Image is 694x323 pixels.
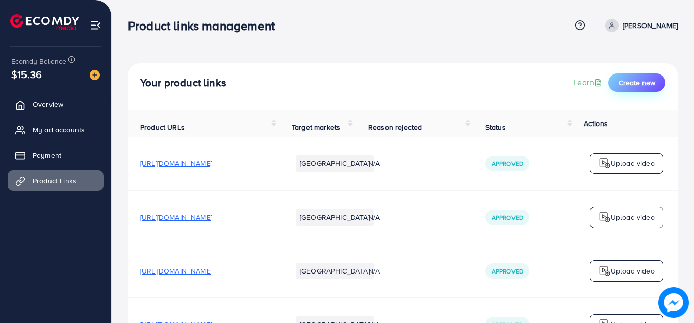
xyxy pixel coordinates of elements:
[292,122,340,132] span: Target markets
[599,265,611,277] img: logo
[33,99,63,109] span: Overview
[33,176,76,186] span: Product Links
[296,209,374,226] li: [GEOGRAPHIC_DATA]
[368,266,380,276] span: N/A
[10,14,79,30] img: logo
[140,266,212,276] span: [URL][DOMAIN_NAME]
[8,119,104,140] a: My ad accounts
[140,77,226,89] h4: Your product links
[11,56,66,66] span: Ecomdy Balance
[623,19,678,32] p: [PERSON_NAME]
[368,158,380,168] span: N/A
[492,159,523,168] span: Approved
[368,122,422,132] span: Reason rejected
[492,267,523,276] span: Approved
[8,94,104,114] a: Overview
[485,122,506,132] span: Status
[658,287,689,318] img: image
[599,157,611,169] img: logo
[296,155,374,171] li: [GEOGRAPHIC_DATA]
[368,212,380,222] span: N/A
[619,78,655,88] span: Create new
[608,73,665,92] button: Create new
[8,145,104,165] a: Payment
[140,122,185,132] span: Product URLs
[492,213,523,222] span: Approved
[33,125,85,135] span: My ad accounts
[296,263,374,279] li: [GEOGRAPHIC_DATA]
[611,157,655,169] p: Upload video
[140,212,212,222] span: [URL][DOMAIN_NAME]
[11,67,42,82] span: $15.36
[90,19,101,31] img: menu
[601,19,678,32] a: [PERSON_NAME]
[573,77,604,88] a: Learn
[33,150,61,160] span: Payment
[140,158,212,168] span: [URL][DOMAIN_NAME]
[599,211,611,223] img: logo
[90,70,100,80] img: image
[128,18,283,33] h3: Product links management
[611,211,655,223] p: Upload video
[8,170,104,191] a: Product Links
[584,118,608,129] span: Actions
[611,265,655,277] p: Upload video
